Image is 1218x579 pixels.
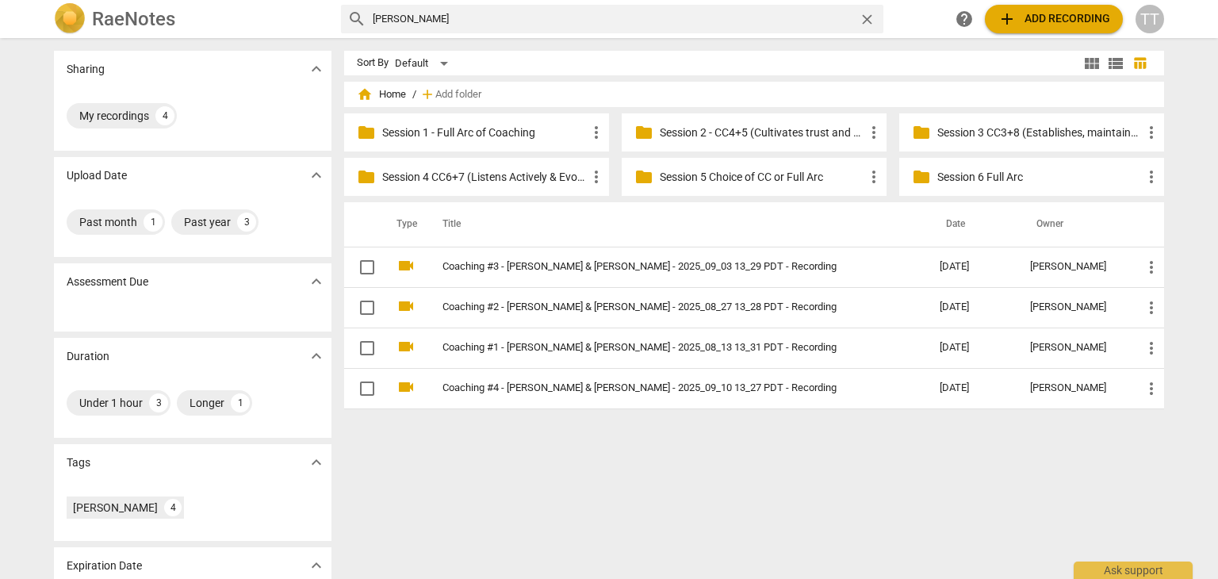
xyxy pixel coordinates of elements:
th: Title [423,202,927,247]
div: Ask support [1074,562,1193,579]
span: expand_more [307,272,326,291]
span: / [412,89,416,101]
div: [PERSON_NAME] [1030,261,1116,273]
span: more_vert [864,167,883,186]
td: [DATE] [927,328,1017,368]
span: more_vert [1142,167,1161,186]
button: Table view [1128,52,1151,75]
p: Session 1 - Full Arc of Coaching [382,125,587,141]
a: Coaching #1 - [PERSON_NAME] & [PERSON_NAME] - 2025_08_13 13_31 PDT - Recording [442,342,883,354]
div: Default [395,51,454,76]
button: List view [1104,52,1128,75]
p: Sharing [67,61,105,78]
span: videocam [396,378,416,397]
a: Coaching #3 - [PERSON_NAME] & [PERSON_NAME] - 2025_09_03 13_29 PDT - Recording [442,261,883,273]
span: more_vert [864,123,883,142]
span: view_list [1106,54,1125,73]
span: videocam [396,256,416,275]
span: view_module [1082,54,1101,73]
div: 4 [164,499,182,516]
span: folder [912,167,931,186]
span: videocam [396,337,416,356]
div: [PERSON_NAME] [1030,342,1116,354]
div: Sort By [357,57,389,69]
span: expand_more [307,347,326,366]
p: Session 4 CC6+7 (Listens Actively & Evokes Awareness) [382,169,587,186]
th: Type [384,202,423,247]
span: more_vert [1142,339,1161,358]
span: more_vert [587,167,606,186]
span: expand_more [307,453,326,472]
button: Show more [304,451,328,474]
h2: RaeNotes [92,8,175,30]
th: Date [927,202,1017,247]
div: 1 [144,213,163,232]
div: 3 [237,213,256,232]
span: folder [357,123,376,142]
td: [DATE] [927,287,1017,328]
span: Add recording [998,10,1110,29]
p: Tags [67,454,90,471]
div: [PERSON_NAME] [1030,301,1116,313]
span: videocam [396,297,416,316]
a: Coaching #4 - [PERSON_NAME] & [PERSON_NAME] - 2025_09_10 13_27 PDT - Recording [442,382,883,394]
th: Owner [1017,202,1129,247]
span: expand_more [307,166,326,185]
button: Show more [304,57,328,81]
span: folder [634,123,653,142]
p: Duration [67,348,109,365]
span: table_chart [1132,56,1147,71]
button: Show more [304,554,328,577]
a: Coaching #2 - [PERSON_NAME] & [PERSON_NAME] - 2025_08_27 13_28 PDT - Recording [442,301,883,313]
span: more_vert [1142,258,1161,277]
button: Show more [304,270,328,293]
p: Session 2 - CC4+5 (Cultivates trust and safety & Maintains Presence) [660,125,864,141]
span: home [357,86,373,102]
span: folder [357,167,376,186]
span: search [347,10,366,29]
input: Search [373,6,852,32]
span: more_vert [1142,123,1161,142]
p: Session 3 CC3+8 (Establishes, maintains agreements & facilitates growth) [937,125,1142,141]
span: more_vert [587,123,606,142]
td: [DATE] [927,247,1017,287]
div: Longer [190,395,224,411]
img: Logo [54,3,86,35]
button: Tile view [1080,52,1104,75]
a: LogoRaeNotes [54,3,328,35]
span: expand_more [307,59,326,79]
div: [PERSON_NAME] [1030,382,1116,394]
span: folder [912,123,931,142]
p: Session 5 Choice of CC or Full Arc [660,169,864,186]
p: Upload Date [67,167,127,184]
span: Home [357,86,406,102]
div: Past month [79,214,137,230]
span: folder [634,167,653,186]
span: Add folder [435,89,481,101]
div: 1 [231,393,250,412]
span: close [859,11,875,28]
span: help [955,10,974,29]
div: 3 [149,393,168,412]
button: Show more [304,344,328,368]
span: add [419,86,435,102]
p: Session 6 Full Arc [937,169,1142,186]
span: add [998,10,1017,29]
td: [DATE] [927,368,1017,408]
p: Expiration Date [67,558,142,574]
a: Help [950,5,979,33]
span: expand_more [307,556,326,575]
button: Upload [985,5,1123,33]
button: Show more [304,163,328,187]
span: more_vert [1142,298,1161,317]
p: Assessment Due [67,274,148,290]
div: [PERSON_NAME] [73,500,158,516]
span: more_vert [1142,379,1161,398]
div: My recordings [79,108,149,124]
div: Past year [184,214,231,230]
button: TT [1136,5,1164,33]
div: 4 [155,106,174,125]
div: Under 1 hour [79,395,143,411]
